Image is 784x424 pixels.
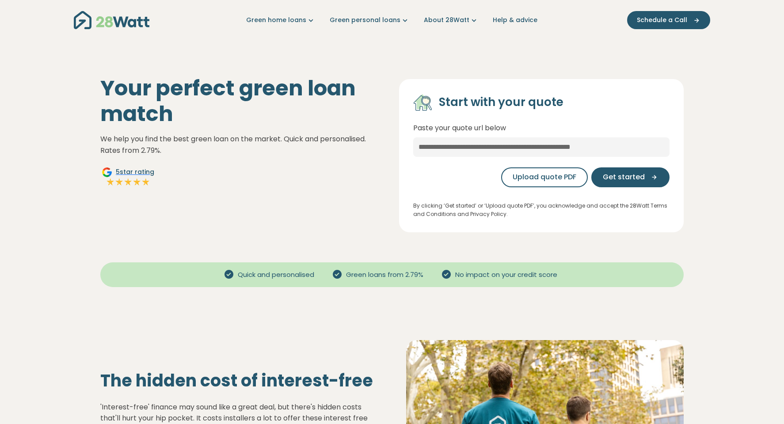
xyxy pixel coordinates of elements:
[133,178,141,186] img: Full star
[513,172,576,182] span: Upload quote PDF
[116,167,154,177] span: 5 star rating
[627,11,710,29] button: Schedule a Call
[124,178,133,186] img: Full star
[102,167,112,178] img: Google
[100,76,385,126] h1: Your perfect green loan match
[330,15,410,25] a: Green personal loans
[493,15,537,25] a: Help & advice
[424,15,479,25] a: About 28Watt
[603,172,645,182] span: Get started
[413,122,670,134] p: Paste your quote url below
[100,167,156,188] a: Google5star ratingFull starFull starFull starFull starFull star
[637,15,687,25] span: Schedule a Call
[591,167,670,187] button: Get started
[115,178,124,186] img: Full star
[74,11,149,29] img: 28Watt
[100,133,385,156] p: We help you find the best green loan on the market. Quick and personalised. Rates from 2.79%.
[343,270,427,280] span: Green loans from 2.79%
[439,95,563,110] h4: Start with your quote
[106,178,115,186] img: Full star
[246,15,316,25] a: Green home loans
[141,178,150,186] img: Full star
[74,9,710,31] nav: Main navigation
[413,201,670,218] p: By clicking ‘Get started’ or ‘Upload quote PDF’, you acknowledge and accept the 28Watt Terms and ...
[234,270,318,280] span: Quick and personalised
[100,371,378,391] h2: The hidden cost of interest-free
[501,167,588,187] button: Upload quote PDF
[452,270,561,280] span: No impact on your credit score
